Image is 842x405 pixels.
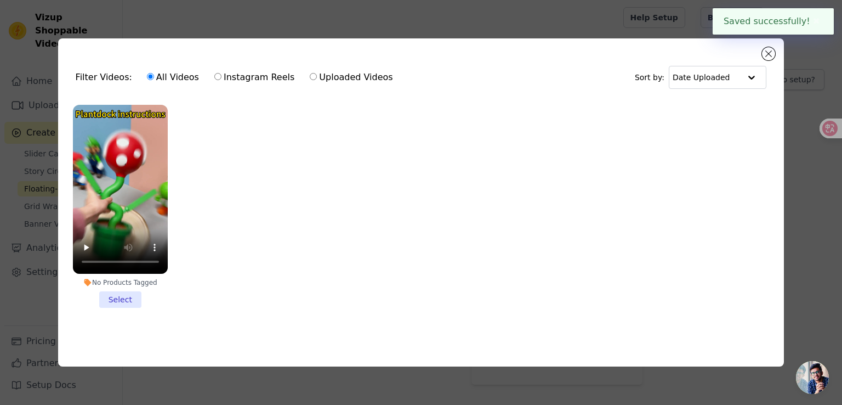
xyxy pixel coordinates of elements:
div: No Products Tagged [73,278,168,287]
div: Saved successfully! [713,8,834,35]
label: All Videos [146,70,200,85]
label: Instagram Reels [214,70,295,85]
div: Sort by: [635,66,767,89]
div: Filter Videos: [76,65,399,90]
a: 开放式聊天 [796,361,829,394]
button: Close modal [762,47,775,60]
label: Uploaded Videos [309,70,393,85]
button: Close [810,15,823,28]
